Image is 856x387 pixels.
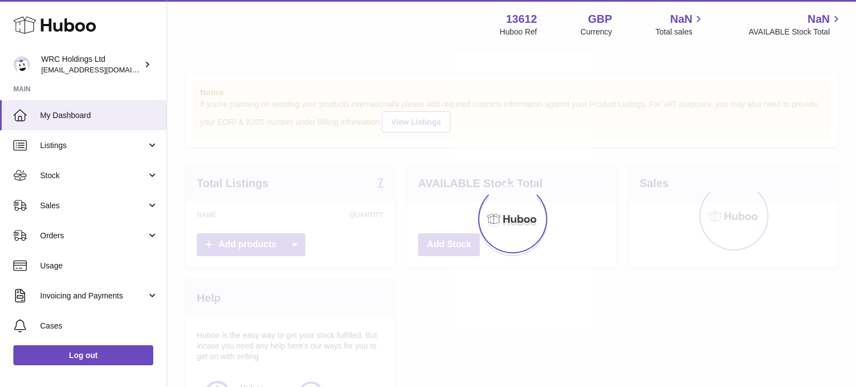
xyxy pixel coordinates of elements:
span: Orders [40,231,147,241]
a: Log out [13,345,153,365]
strong: 13612 [506,12,537,27]
span: Listings [40,140,147,151]
span: AVAILABLE Stock Total [748,27,843,37]
div: Huboo Ref [500,27,537,37]
strong: GBP [588,12,612,27]
span: [EMAIL_ADDRESS][DOMAIN_NAME] [41,65,164,74]
span: Stock [40,170,147,181]
div: Currency [581,27,612,37]
a: NaN AVAILABLE Stock Total [748,12,843,37]
span: NaN [808,12,830,27]
img: lg@wrcholdings.co.uk [13,56,30,73]
span: NaN [670,12,692,27]
a: NaN Total sales [655,12,705,37]
span: Invoicing and Payments [40,291,147,301]
span: My Dashboard [40,110,158,121]
div: WRC Holdings Ltd [41,54,142,75]
span: Cases [40,321,158,331]
span: Usage [40,261,158,271]
span: Sales [40,200,147,211]
span: Total sales [655,27,705,37]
